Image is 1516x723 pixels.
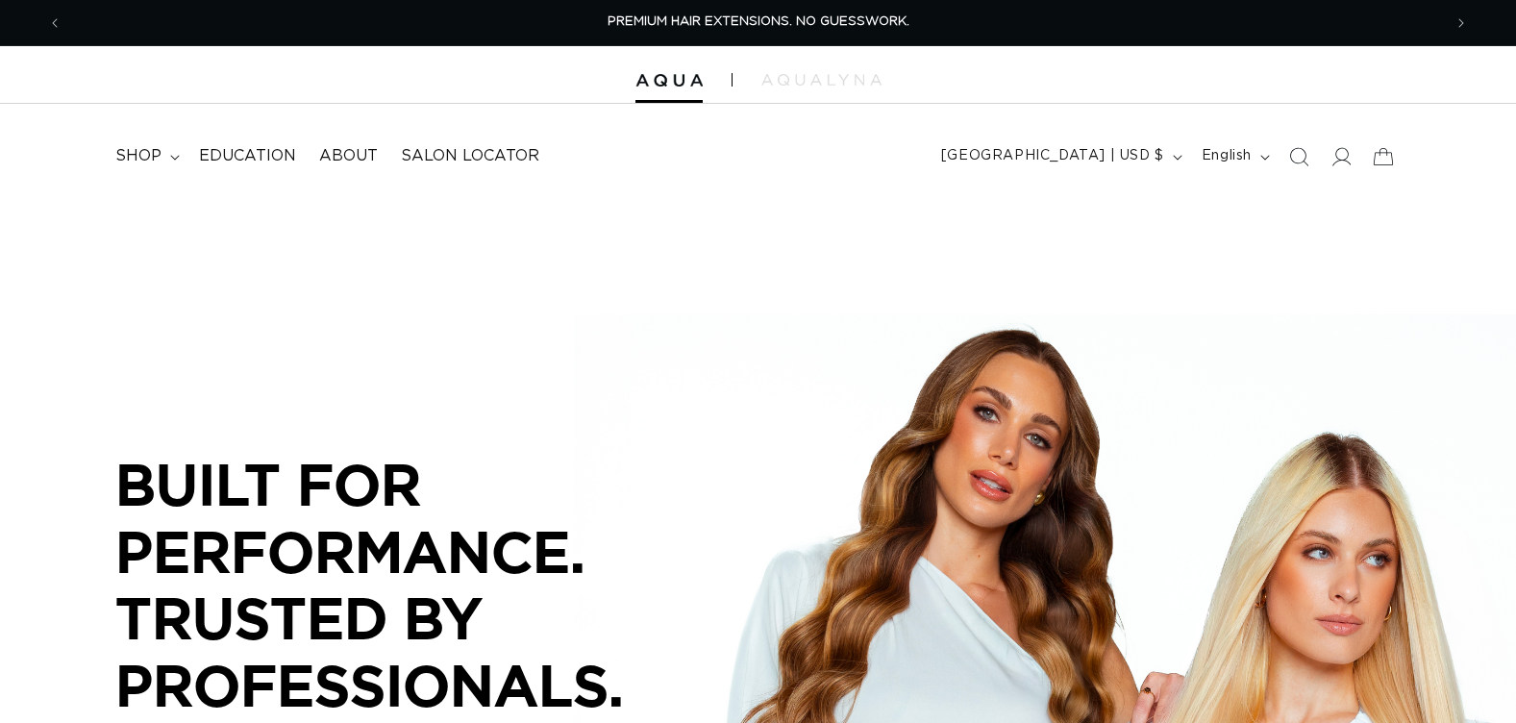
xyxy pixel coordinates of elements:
a: About [308,135,389,178]
span: PREMIUM HAIR EXTENSIONS. NO GUESSWORK. [608,15,909,28]
span: About [319,146,378,166]
span: [GEOGRAPHIC_DATA] | USD $ [941,146,1164,166]
a: Salon Locator [389,135,551,178]
button: Previous announcement [34,5,76,41]
button: [GEOGRAPHIC_DATA] | USD $ [930,138,1190,175]
summary: shop [104,135,187,178]
button: English [1190,138,1278,175]
span: Education [199,146,296,166]
span: Salon Locator [401,146,539,166]
img: aqualyna.com [761,74,882,86]
span: shop [115,146,162,166]
a: Education [187,135,308,178]
img: Aqua Hair Extensions [635,74,703,87]
span: English [1202,146,1252,166]
summary: Search [1278,136,1320,178]
p: BUILT FOR PERFORMANCE. TRUSTED BY PROFESSIONALS. [115,451,692,718]
button: Next announcement [1440,5,1482,41]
